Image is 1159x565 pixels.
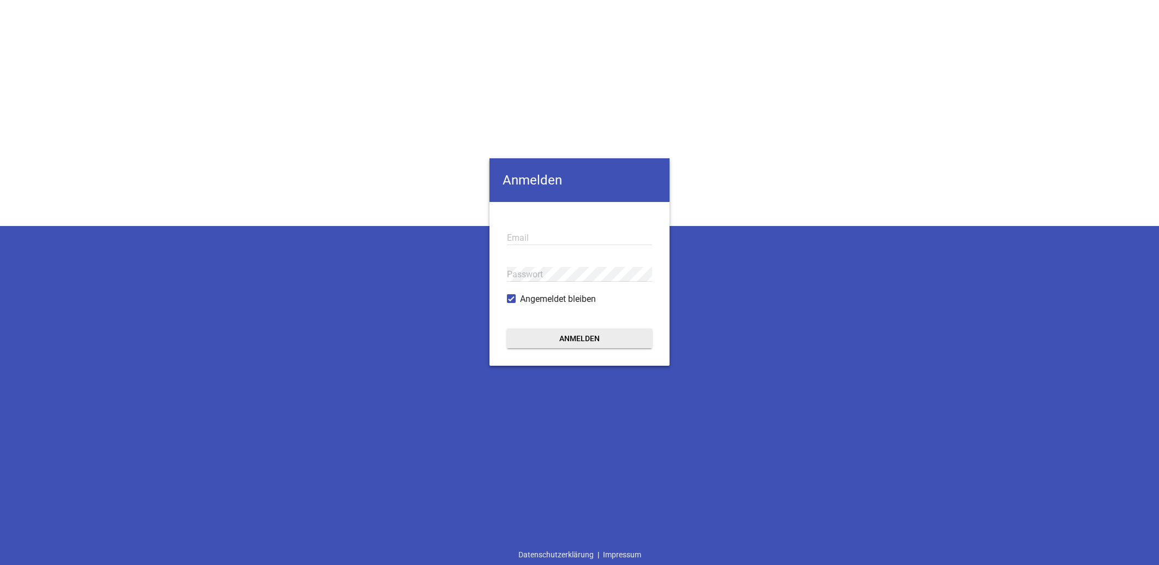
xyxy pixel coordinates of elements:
a: Datenschutzerklärung [515,544,598,565]
span: Angemeldet bleiben [520,293,596,306]
h4: Anmelden [489,158,670,202]
button: Anmelden [507,329,652,348]
a: Impressum [599,544,645,565]
div: | [515,544,645,565]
